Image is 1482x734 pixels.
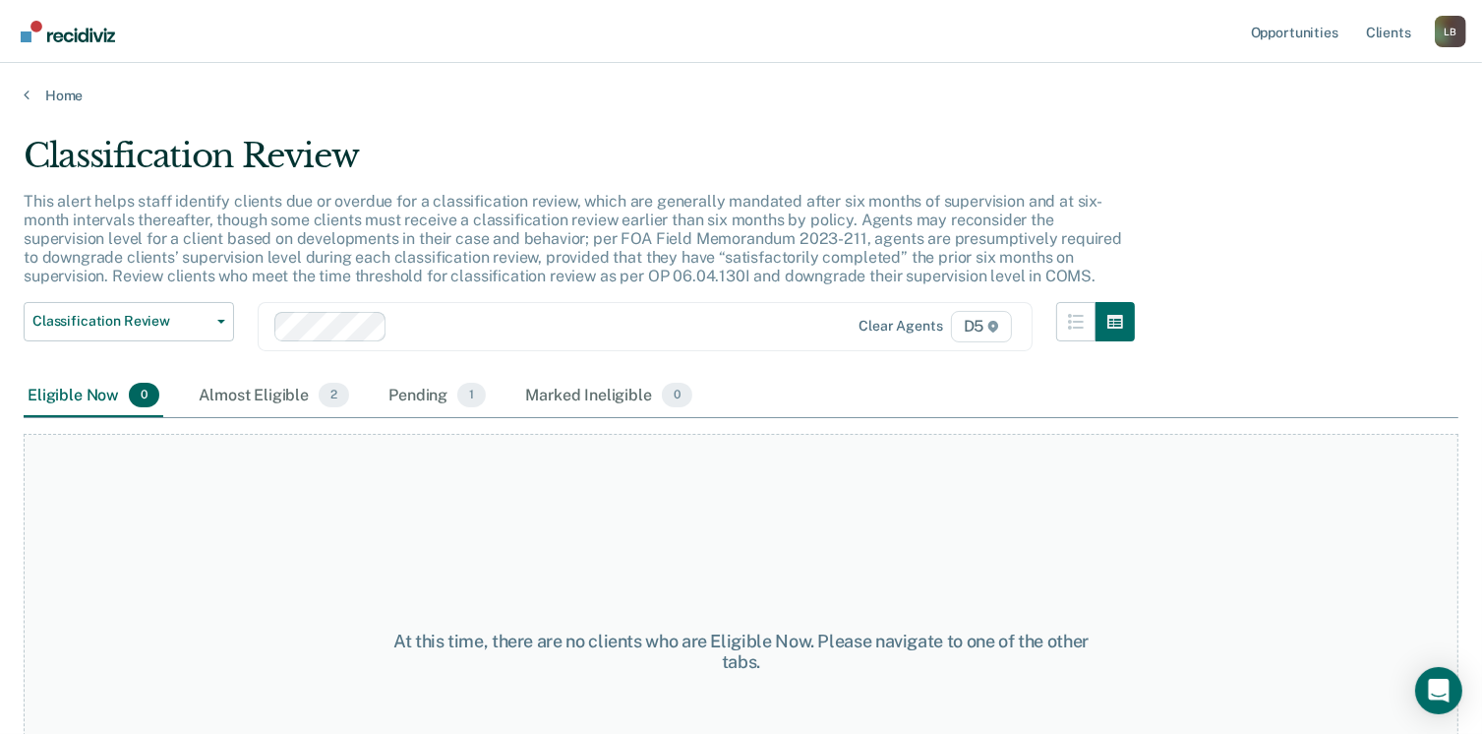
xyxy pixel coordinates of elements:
span: 2 [319,383,349,408]
div: Pending1 [385,375,490,418]
a: Home [24,87,1458,104]
span: Classification Review [32,313,209,330]
span: D5 [951,311,1013,342]
div: Eligible Now0 [24,375,163,418]
button: Profile dropdown button [1435,16,1466,47]
span: 1 [457,383,486,408]
div: Open Intercom Messenger [1415,667,1462,714]
div: Clear agents [859,318,942,335]
img: Recidiviz [21,21,115,42]
p: This alert helps staff identify clients due or overdue for a classification review, which are gen... [24,192,1122,286]
div: Marked Ineligible0 [521,375,696,418]
div: Almost Eligible2 [195,375,353,418]
span: 0 [662,383,692,408]
div: At this time, there are no clients who are Eligible Now. Please navigate to one of the other tabs. [383,631,1099,673]
div: Classification Review [24,136,1135,192]
div: L B [1435,16,1466,47]
span: 0 [129,383,159,408]
button: Classification Review [24,302,234,341]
